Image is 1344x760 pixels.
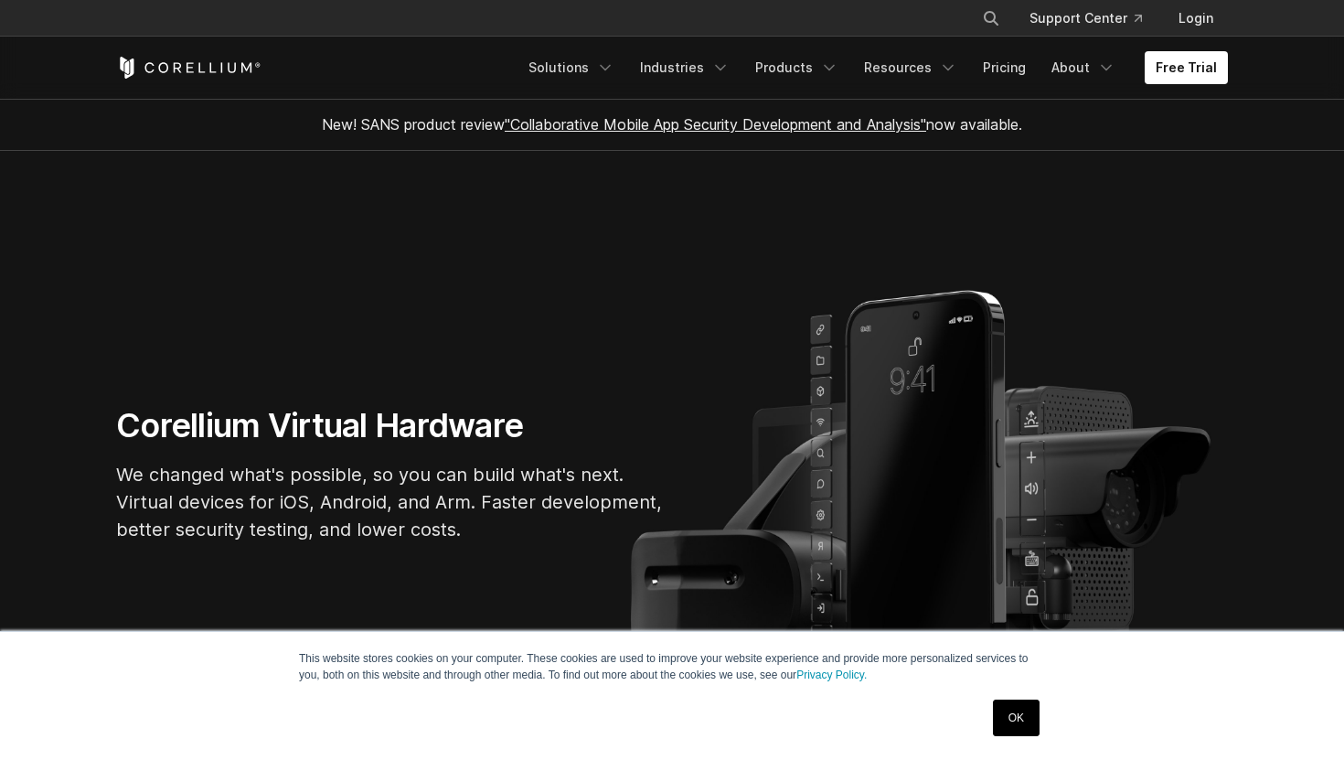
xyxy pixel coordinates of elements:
[975,2,1008,35] button: Search
[1015,2,1157,35] a: Support Center
[796,669,867,681] a: Privacy Policy.
[116,57,261,79] a: Corellium Home
[1040,51,1126,84] a: About
[972,51,1037,84] a: Pricing
[853,51,968,84] a: Resources
[517,51,625,84] a: Solutions
[1164,2,1228,35] a: Login
[1145,51,1228,84] a: Free Trial
[629,51,741,84] a: Industries
[960,2,1228,35] div: Navigation Menu
[517,51,1228,84] div: Navigation Menu
[505,115,926,134] a: "Collaborative Mobile App Security Development and Analysis"
[322,115,1022,134] span: New! SANS product review now available.
[299,650,1045,683] p: This website stores cookies on your computer. These cookies are used to improve your website expe...
[116,461,665,543] p: We changed what's possible, so you can build what's next. Virtual devices for iOS, Android, and A...
[993,700,1040,736] a: OK
[116,405,665,446] h1: Corellium Virtual Hardware
[744,51,849,84] a: Products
